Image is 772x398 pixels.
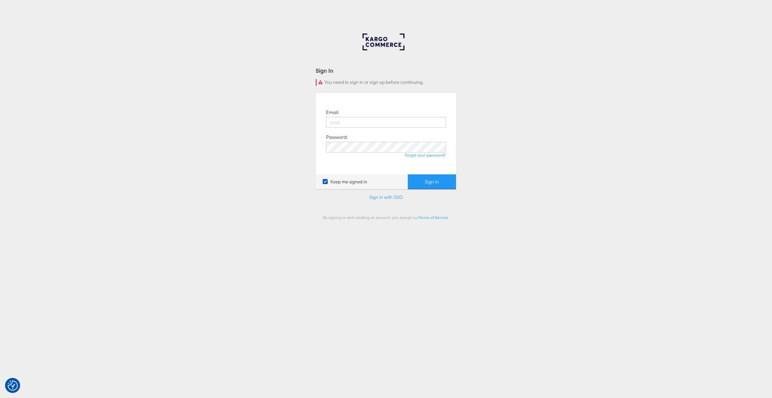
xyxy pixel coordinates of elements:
[8,381,18,391] img: Revisit consent button
[326,109,339,116] label: Email:
[316,79,456,86] div: You need to sign in or sign up before continuing.
[8,381,18,391] button: Consent Preferences
[369,194,403,200] a: Sign in with SSO
[419,215,448,220] a: Terms of Service
[326,134,347,140] label: Password:
[316,215,456,220] div: By signing in and creating an account, you accept our .
[408,174,456,189] button: Sign In
[405,153,446,158] a: Forgot your password?
[316,67,456,74] div: Sign In
[326,117,446,128] input: Email
[323,179,367,185] label: Keep me signed in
